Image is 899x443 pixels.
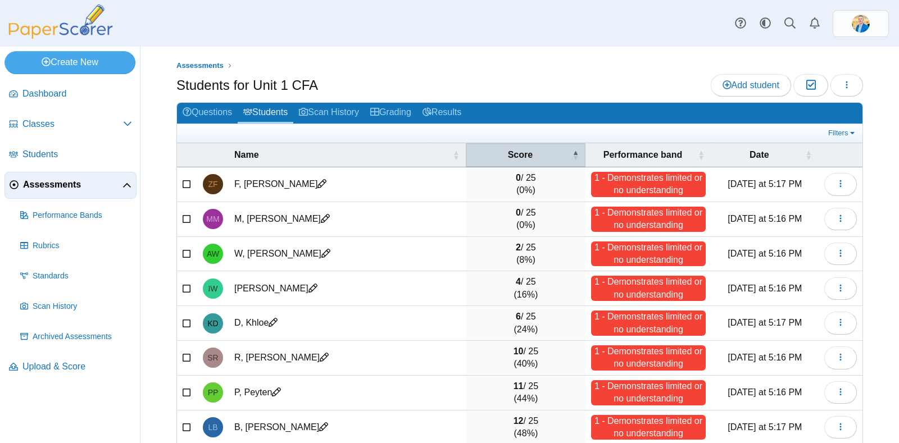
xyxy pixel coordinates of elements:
[591,241,705,267] div: 1 - Demonstrates limited or no understanding
[293,103,365,124] a: Scan History
[591,276,705,301] div: 1 - Demonstrates limited or no understanding
[728,422,802,432] time: Sep 8, 2025 at 5:17 PM
[466,306,585,341] td: / 25 (24%)
[514,381,524,391] b: 11
[23,179,122,191] span: Assessments
[16,323,137,350] a: Archived Assessments
[514,346,524,356] b: 10
[229,306,466,341] td: D, Khloe
[591,415,705,440] div: 1 - Demonstrates limited or no understanding
[234,150,259,159] span: Name
[16,293,137,320] a: Scan History
[33,240,132,252] span: Rubrics
[711,74,791,97] a: Add student
[207,354,218,362] span: Scotty R
[852,15,870,33] img: ps.jrF02AmRZeRNgPWo
[4,172,137,199] a: Assessments
[591,207,705,232] div: 1 - Demonstrates limited or no understanding
[16,202,137,229] a: Performance Bands
[238,103,293,124] a: Students
[728,249,802,258] time: Sep 8, 2025 at 5:16 PM
[728,318,802,327] time: Sep 8, 2025 at 5:17 PM
[466,376,585,410] td: / 25 (44%)
[229,237,466,272] td: W, [PERSON_NAME]
[229,271,466,306] td: [PERSON_NAME]
[4,51,135,74] a: Create New
[833,10,889,37] a: ps.jrF02AmRZeRNgPWo
[591,172,705,197] div: 1 - Demonstrates limited or no understanding
[805,143,812,167] span: Date : Activate to sort
[516,173,521,182] b: 0
[16,232,137,259] a: Rubrics
[208,423,217,431] span: Lily B
[728,387,802,397] time: Sep 8, 2025 at 5:16 PM
[176,76,318,95] h1: Students for Unit 1 CFA
[208,180,217,188] span: Zander F
[728,214,802,223] time: Sep 8, 2025 at 5:16 PM
[33,210,132,221] span: Performance Bands
[16,263,137,290] a: Standards
[176,61,224,70] span: Assessments
[603,150,682,159] span: Performance band
[229,376,466,410] td: P, Peyten
[4,354,137,381] a: Upload & Score
[802,11,827,36] a: Alerts
[4,31,117,40] a: PaperScorer
[4,81,137,108] a: Dashboard
[22,360,132,373] span: Upload & Score
[728,284,802,293] time: Sep 8, 2025 at 5:16 PM
[466,237,585,272] td: / 25 (8%)
[206,215,219,223] span: Mackey M
[22,148,132,161] span: Students
[4,111,137,138] a: Classes
[852,15,870,33] span: Travis McFarland
[22,118,123,130] span: Classes
[466,341,585,376] td: / 25 (40%)
[229,202,466,237] td: M, [PERSON_NAME]
[466,271,585,306] td: / 25 (16%)
[516,312,521,321] b: 6
[728,353,802,362] time: Sep 8, 2025 at 5:16 PM
[174,59,226,73] a: Assessments
[516,277,521,286] b: 4
[572,143,579,167] span: Score : Activate to invert sorting
[33,271,132,282] span: Standards
[365,103,417,124] a: Grading
[33,301,132,312] span: Scan History
[22,88,132,100] span: Dashboard
[177,103,238,124] a: Questions
[229,341,466,376] td: R, [PERSON_NAME]
[516,243,521,252] b: 2
[466,167,585,202] td: / 25 (0%)
[33,331,132,342] span: Archived Assessments
[591,380,705,405] div: 1 - Demonstrates limited or no understanding
[466,202,585,237] td: / 25 (0%)
[698,143,705,167] span: Performance band : Activate to sort
[514,416,524,426] b: 12
[4,4,117,39] img: PaperScorer
[728,179,802,189] time: Sep 8, 2025 at 5:17 PM
[591,310,705,336] div: 1 - Demonstrates limited or no understanding
[825,127,860,139] a: Filters
[417,103,467,124] a: Results
[4,141,137,168] a: Students
[452,143,459,167] span: Name : Activate to sort
[207,250,219,258] span: Adalena W
[591,345,705,371] div: 1 - Demonstrates limited or no understanding
[516,208,521,217] b: 0
[723,80,779,90] span: Add student
[207,319,218,327] span: Khloe D
[508,150,533,159] span: Score
[208,285,217,293] span: Isabella W
[229,167,466,202] td: F, [PERSON_NAME]
[750,150,769,159] span: Date
[208,389,219,396] span: Peyten P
